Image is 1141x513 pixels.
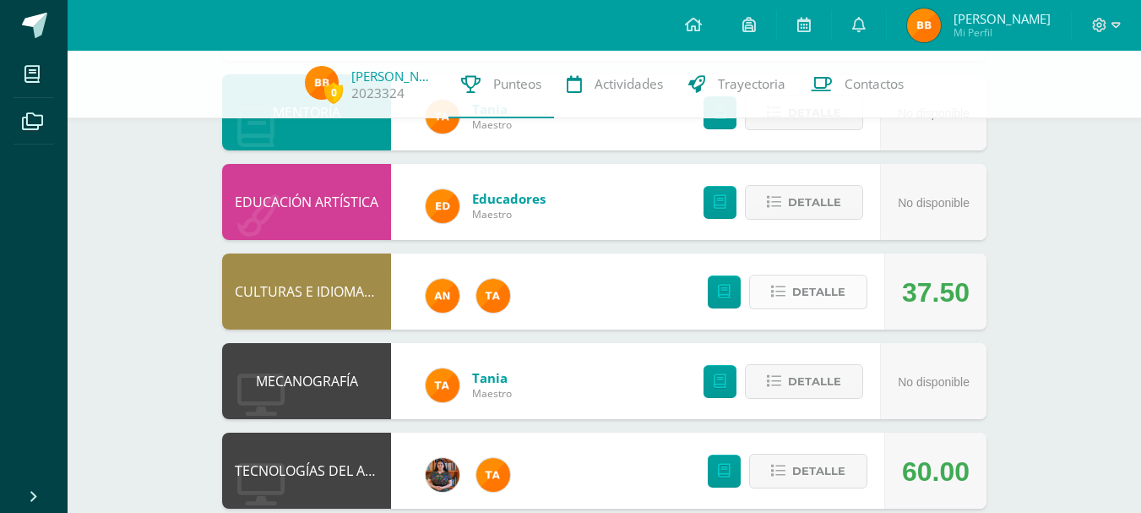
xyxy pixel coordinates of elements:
span: Mi Perfil [954,25,1051,40]
a: Tania [472,369,512,386]
a: 2023324 [351,85,405,102]
span: 0 [324,82,343,103]
div: 37.50 [902,254,970,330]
img: feaeb2f9bb45255e229dc5fdac9a9f6b.png [476,458,510,492]
span: Actividades [595,75,663,93]
span: Detalle [788,366,841,397]
span: Maestro [472,386,512,401]
span: Maestro [472,207,546,221]
img: dae9738f873aa1ed354f6f623e778974.png [305,66,339,100]
a: Punteos [448,51,554,118]
span: No disponible [898,375,970,389]
span: No disponible [898,196,970,210]
div: MECANOGRAFÍA [222,343,391,419]
span: Detalle [792,456,845,487]
a: Actividades [554,51,676,118]
span: [PERSON_NAME] [954,10,1051,27]
a: Trayectoria [676,51,798,118]
span: No disponible [898,106,970,120]
span: Trayectoria [718,75,785,93]
span: Maestro [472,117,512,132]
div: EDUCACIÓN ARTÍSTICA [222,164,391,240]
button: Detalle [745,185,863,220]
div: CULTURAS E IDIOMAS MAYAS, GARÍFUNA O XINCA [222,254,391,330]
img: fc6731ddebfef4a76f049f6e852e62c4.png [426,279,459,313]
img: ed927125212876238b0630303cb5fd71.png [426,189,459,223]
span: Contactos [845,75,904,93]
a: [PERSON_NAME] [351,68,436,85]
button: Detalle [749,454,867,488]
span: Detalle [788,187,841,218]
button: Detalle [745,364,863,399]
a: Educadores [472,190,546,207]
button: Detalle [749,275,867,309]
img: feaeb2f9bb45255e229dc5fdac9a9f6b.png [476,279,510,313]
span: Detalle [792,276,845,308]
img: 60a759e8b02ec95d430434cf0c0a55c7.png [426,458,459,492]
a: Contactos [798,51,916,118]
span: Punteos [493,75,541,93]
img: feaeb2f9bb45255e229dc5fdac9a9f6b.png [426,368,459,402]
div: 60.00 [902,434,970,510]
div: TECNOLOGÍAS DEL APRENDIZAJE Y LA COMUNICACIÓN [222,433,391,509]
img: dae9738f873aa1ed354f6f623e778974.png [907,8,941,42]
